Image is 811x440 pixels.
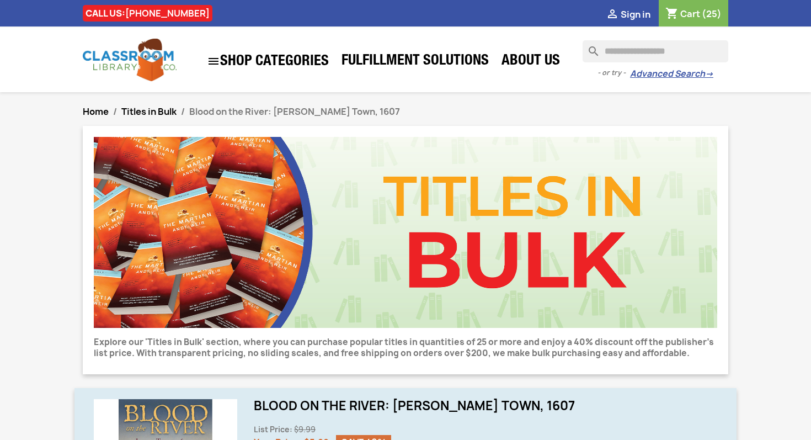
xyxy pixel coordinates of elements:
[294,425,316,434] span: $9.99
[125,7,210,19] a: [PHONE_NUMBER]
[94,337,717,359] p: Explore our 'Titles in Bulk' section, where you can purchase popular titles in quantities of 25 o...
[680,8,700,20] span: Cart
[630,68,713,79] a: Advanced Search→
[83,39,177,81] img: Classroom Library Company
[606,8,650,20] a:  Sign in
[254,399,717,412] h1: Blood on the River: [PERSON_NAME] Town, 1607
[207,55,220,68] i: 
[254,425,292,434] span: List Price:
[597,67,630,78] span: - or try -
[336,51,494,73] a: Fulfillment Solutions
[496,51,565,73] a: About Us
[83,5,212,22] div: CALL US:
[665,8,679,21] i: shopping_cart
[189,105,400,118] span: Blood on the River: [PERSON_NAME] Town, 1607
[606,8,619,22] i: 
[121,105,177,118] a: Titles in Bulk
[665,8,722,20] a: Shopping cart link containing 25 product(s)
[621,8,650,20] span: Sign in
[702,8,722,20] span: (25)
[705,68,713,79] span: →
[94,137,717,328] img: CLC_Bulk.jpg
[583,40,596,54] i: search
[201,49,334,73] a: SHOP CATEGORIES
[583,40,728,62] input: Search
[83,105,109,118] a: Home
